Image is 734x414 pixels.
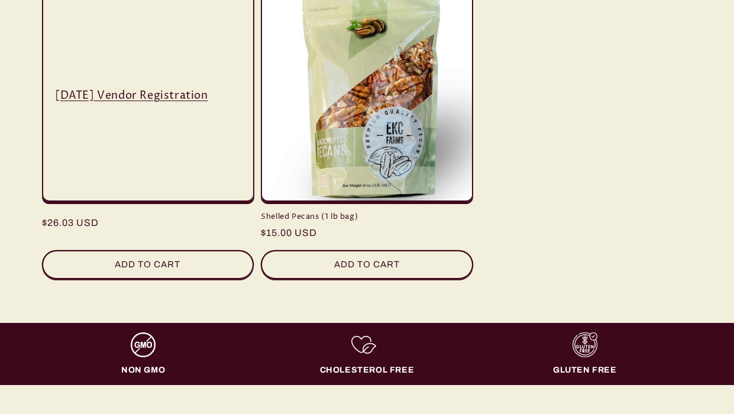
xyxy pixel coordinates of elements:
[131,332,156,357] img: feature-item-1
[42,332,251,376] a: feature-item-1 NON GMO
[320,365,415,376] div: CHOLESTEROL FREE
[55,89,241,102] a: [DATE] Vendor Registration
[351,332,376,357] img: feature-item-2
[121,365,165,376] div: NON GMO
[42,216,99,230] span: $26.03 USD
[42,250,254,279] button: Add to cart
[261,250,473,279] button: Add to cart
[261,212,473,222] a: Shelled Pecans (1 lb bag)
[553,365,617,376] div: GLUTEN FREE
[573,332,597,357] img: feature-item-3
